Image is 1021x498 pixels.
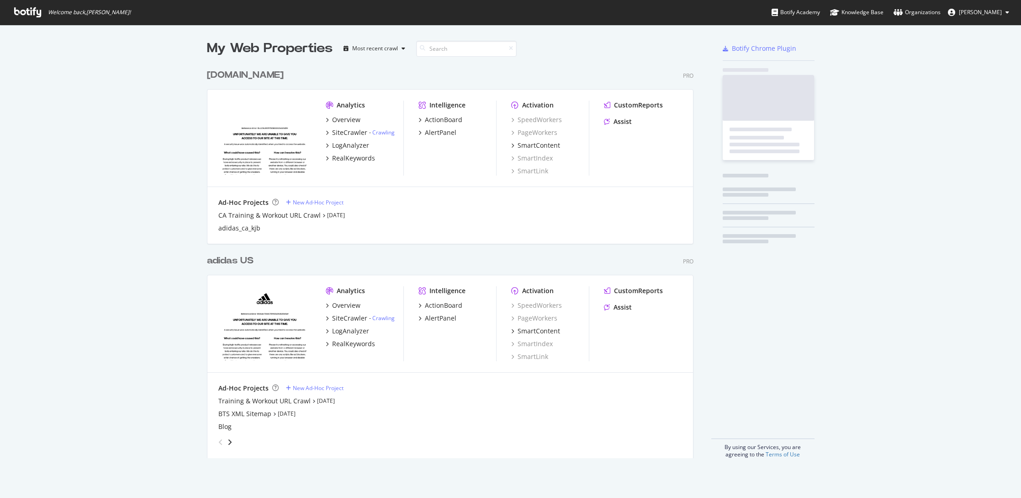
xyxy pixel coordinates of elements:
div: Analytics [337,101,365,110]
a: PageWorkers [511,128,557,137]
div: SiteCrawler [332,128,367,137]
div: Pro [683,257,693,265]
div: CustomReports [614,286,663,295]
a: Training & Workout URL Crawl [218,396,311,406]
a: [DATE] [317,397,335,405]
div: Intelligence [429,286,466,295]
span: Eli Twain [959,8,1002,16]
div: LogAnalyzer [332,327,369,336]
div: Activation [522,286,554,295]
div: New Ad-Hoc Project [293,198,344,206]
a: AlertPanel [418,314,456,323]
div: Intelligence [429,101,466,110]
a: SiteCrawler- Crawling [326,314,395,323]
div: LogAnalyzer [332,141,369,150]
div: Most recent crawl [352,46,398,51]
div: Assist [614,303,632,312]
a: Blog [218,422,232,431]
div: angle-right [227,438,233,447]
div: SmartContent [518,327,560,336]
div: SiteCrawler [332,314,367,323]
a: SpeedWorkers [511,301,562,310]
a: SmartIndex [511,339,553,348]
a: adidas US [207,254,257,268]
a: SmartContent [511,327,560,336]
div: Activation [522,101,554,110]
div: CustomReports [614,101,663,110]
a: AlertPanel [418,128,456,137]
a: New Ad-Hoc Project [286,198,344,206]
img: adidas.com/us [218,286,311,360]
div: angle-left [215,435,227,450]
a: Assist [604,117,632,126]
div: Pro [683,72,693,80]
div: New Ad-Hoc Project [293,384,344,392]
a: adidas_ca_kjb [218,224,260,233]
a: SiteCrawler- Crawling [326,128,395,137]
a: [DATE] [278,410,296,418]
div: ActionBoard [425,301,462,310]
a: RealKeywords [326,339,375,348]
input: Search [416,41,517,57]
div: Botify Chrome Plugin [732,44,796,53]
div: SmartContent [518,141,560,150]
a: Botify Chrome Plugin [723,44,796,53]
a: CustomReports [604,101,663,110]
a: LogAnalyzer [326,327,369,336]
a: Overview [326,301,360,310]
div: Organizations [894,8,941,17]
div: adidas US [207,254,254,268]
img: adidas.ca [218,101,311,175]
div: My Web Properties [207,39,333,58]
div: grid [207,58,701,458]
a: Terms of Use [766,450,800,458]
div: Analytics [337,286,365,295]
div: - [369,314,395,322]
div: AlertPanel [425,314,456,323]
a: SmartLink [511,166,548,176]
div: Ad-Hoc Projects [218,384,269,393]
div: - [369,129,395,136]
a: PageWorkers [511,314,557,323]
div: ActionBoard [425,115,462,124]
a: ActionBoard [418,115,462,124]
div: Overview [332,115,360,124]
a: CustomReports [604,286,663,295]
div: Knowledge Base [830,8,883,17]
div: RealKeywords [332,339,375,348]
div: Overview [332,301,360,310]
button: [PERSON_NAME] [941,5,1016,20]
a: SpeedWorkers [511,115,562,124]
div: Assist [614,117,632,126]
span: Welcome back, [PERSON_NAME] ! [48,9,131,16]
div: AlertPanel [425,128,456,137]
div: [DOMAIN_NAME] [207,69,284,82]
div: Ad-Hoc Projects [218,198,269,207]
a: Overview [326,115,360,124]
a: RealKeywords [326,154,375,163]
a: [DOMAIN_NAME] [207,69,287,82]
a: New Ad-Hoc Project [286,384,344,392]
a: Assist [604,303,632,312]
a: Crawling [372,129,395,136]
div: RealKeywords [332,154,375,163]
a: [DATE] [327,211,345,219]
a: SmartIndex [511,154,553,163]
a: LogAnalyzer [326,141,369,150]
a: BTS XML Sitemap [218,409,271,418]
a: SmartLink [511,352,548,361]
div: Botify Academy [772,8,820,17]
button: Most recent crawl [340,41,409,56]
a: CA Training & Workout URL Crawl [218,211,321,220]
